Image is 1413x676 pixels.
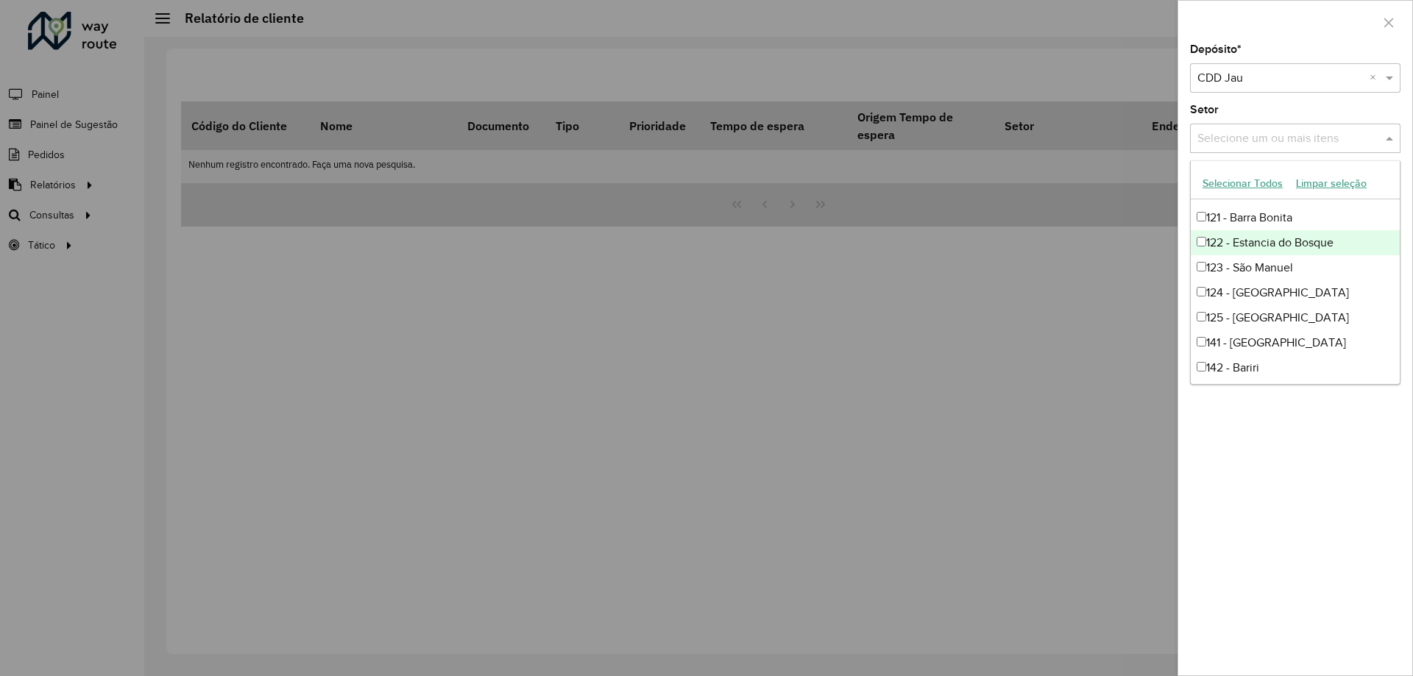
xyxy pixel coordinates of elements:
[1190,160,1400,385] ng-dropdown-panel: Options list
[1191,230,1400,255] div: 122 - Estancia do Bosque
[1191,280,1400,305] div: 124 - [GEOGRAPHIC_DATA]
[1191,305,1400,330] div: 125 - [GEOGRAPHIC_DATA]
[1190,101,1219,118] label: Setor
[1289,172,1373,195] button: Limpar seleção
[1191,255,1400,280] div: 123 - São Manuel
[1370,69,1382,87] span: Clear all
[1191,205,1400,230] div: 121 - Barra Bonita
[1196,172,1289,195] button: Selecionar Todos
[1191,355,1400,380] div: 142 - Bariri
[1190,40,1242,58] label: Depósito
[1191,330,1400,355] div: 141 - [GEOGRAPHIC_DATA]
